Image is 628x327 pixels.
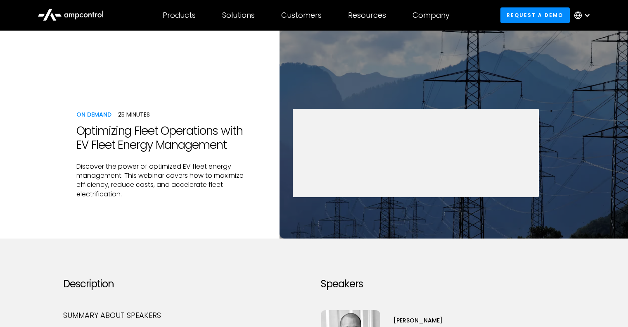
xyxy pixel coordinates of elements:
div: Products [163,11,196,20]
a: Request a demo [500,7,570,23]
h1: Optimizing Fleet Operations with EV Fleet Energy Management [76,124,267,152]
h2: Speakers [321,278,565,290]
div: 25 Minutes [118,110,150,119]
div: ON DemanD [76,110,111,119]
div: Customers [281,11,322,20]
div: Solutions [222,11,255,20]
div: Summary about speakers [63,310,308,320]
div: Company [412,11,450,20]
div: Resources [348,11,386,20]
div: [PERSON_NAME] [393,316,460,325]
p: Discover the power of optimized EV fleet energy management. This webinar covers how to maximize e... [76,162,267,199]
h2: Description [63,278,308,290]
iframe: Form 0 [299,122,532,184]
